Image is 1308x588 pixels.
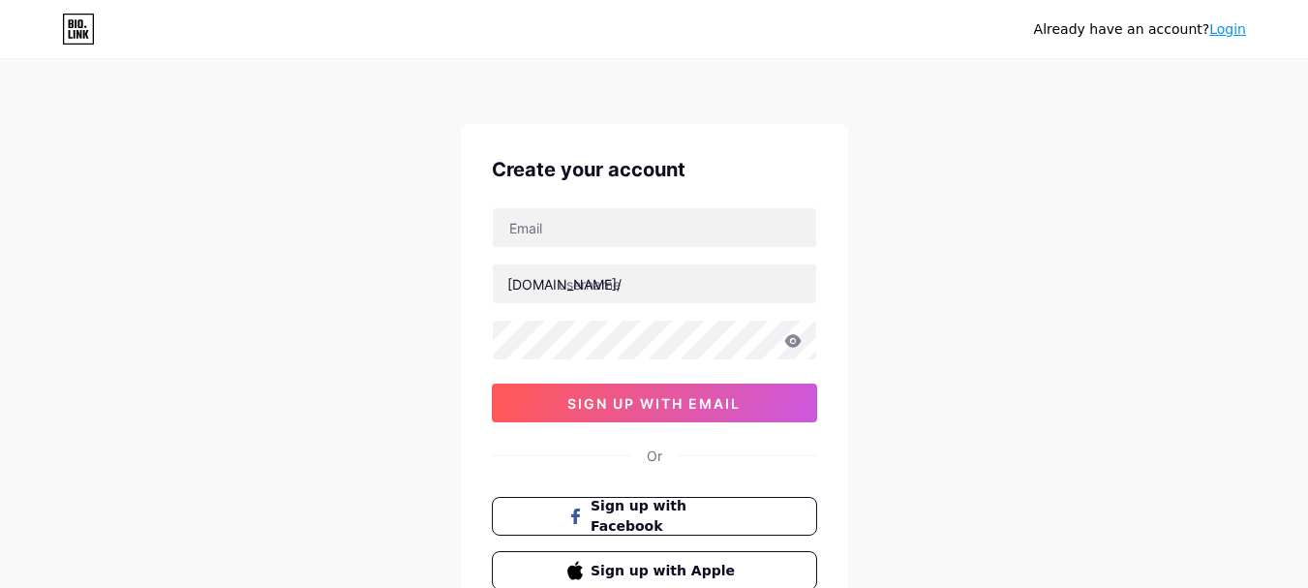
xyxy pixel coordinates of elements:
[507,274,622,294] div: [DOMAIN_NAME]/
[492,497,817,536] button: Sign up with Facebook
[493,264,816,303] input: username
[1209,21,1246,37] a: Login
[591,561,741,581] span: Sign up with Apple
[492,384,817,422] button: sign up with email
[493,208,816,247] input: Email
[647,446,662,466] div: Or
[591,496,741,537] span: Sign up with Facebook
[1034,19,1246,40] div: Already have an account?
[492,155,817,184] div: Create your account
[567,395,741,412] span: sign up with email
